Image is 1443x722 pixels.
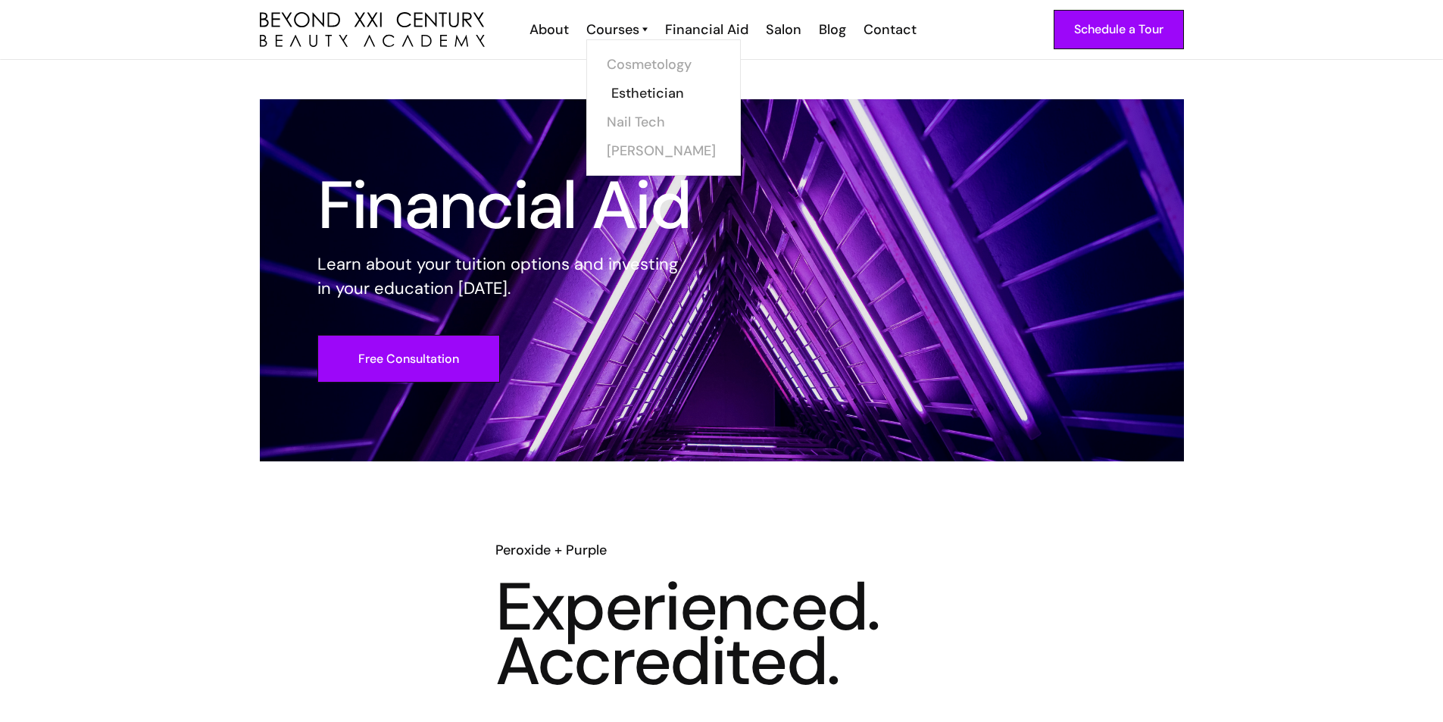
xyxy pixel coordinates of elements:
[611,79,725,108] a: Esthetician
[607,50,720,79] a: Cosmetology
[809,20,854,39] a: Blog
[317,178,692,233] h1: Financial Aid
[586,20,639,39] div: Courses
[495,540,948,560] h6: Peroxide + Purple
[854,20,924,39] a: Contact
[1074,20,1163,39] div: Schedule a Tour
[819,20,846,39] div: Blog
[586,39,741,176] nav: Courses
[665,20,748,39] div: Financial Aid
[317,252,692,301] p: Learn about your tuition options and investing in your education [DATE].
[766,20,801,39] div: Salon
[317,335,500,383] a: Free Consultation
[1054,10,1184,49] a: Schedule a Tour
[529,20,569,39] div: About
[260,12,485,48] a: home
[495,580,948,689] h3: Experienced. Accredited.
[864,20,917,39] div: Contact
[260,12,485,48] img: beyond 21st century beauty academy logo
[756,20,809,39] a: Salon
[607,108,720,136] a: Nail Tech
[520,20,576,39] a: About
[655,20,756,39] a: Financial Aid
[586,20,648,39] a: Courses
[607,136,720,165] a: [PERSON_NAME]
